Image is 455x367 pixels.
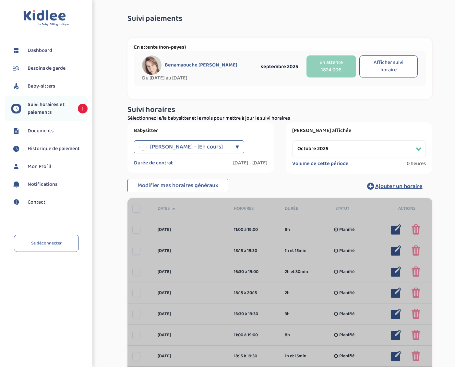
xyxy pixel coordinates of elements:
[28,198,45,206] span: Contact
[127,179,228,193] button: Modifier mes horaires généraux
[127,106,432,114] h3: Suivi horaires
[292,160,349,167] label: Volume de cette période
[28,65,66,72] span: Besoins de garde
[306,55,356,77] button: En attente 1824.00€
[11,81,88,91] a: Baby-sitters
[11,104,21,113] img: suivihoraire.svg
[28,181,57,188] span: Notifications
[11,180,88,189] a: Notifications
[28,145,80,153] span: Historique de paiement
[11,101,88,116] a: Suivi horaires et paiements 1
[142,75,256,81] span: Du [DATE] au [DATE]
[11,144,88,154] a: Historique de paiement
[11,162,88,172] a: Mon Profil
[375,182,423,191] span: Ajouter un horaire
[292,127,426,134] label: [PERSON_NAME] affichée
[11,64,88,73] a: Besoins de garde
[256,63,303,71] div: septembre 2025
[28,82,55,90] span: Baby-sitters
[28,127,54,135] span: Documents
[150,140,223,153] span: [PERSON_NAME] - [En cours]
[11,197,21,207] img: contact.svg
[134,160,173,166] label: Durée de contrat
[11,81,21,91] img: babysitters.svg
[11,46,21,55] img: dashboard.svg
[359,55,417,77] button: Afficher suivi horaire
[11,126,21,136] img: documents.svg
[11,144,21,154] img: suivihoraire.svg
[235,140,239,153] div: ▼
[78,104,88,113] span: 1
[28,101,71,116] span: Suivi horaires et paiements
[11,197,88,207] a: Contact
[11,162,21,172] img: profil.svg
[28,47,52,54] span: Dashboard
[23,10,69,26] img: logo.svg
[14,235,79,252] a: Se déconnecter
[357,179,432,193] button: Ajouter un horaire
[134,127,268,134] label: Babysitter
[11,180,21,189] img: notification.svg
[134,44,426,51] p: En attente (non-payes)
[11,46,88,55] a: Dashboard
[28,163,51,171] span: Mon Profil
[11,64,21,73] img: besoin.svg
[11,126,88,136] a: Documents
[142,55,162,75] img: avatar
[407,160,426,167] span: 0 heures
[165,62,237,68] span: Benamaouche [PERSON_NAME]
[233,160,268,166] label: [DATE] - [DATE]
[138,181,218,190] span: Modifier mes horaires généraux
[127,15,182,23] span: Suivi paiements
[127,114,432,122] p: Sélectionnez le/la babysitter et le mois pour mettre à jour le suivi horaires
